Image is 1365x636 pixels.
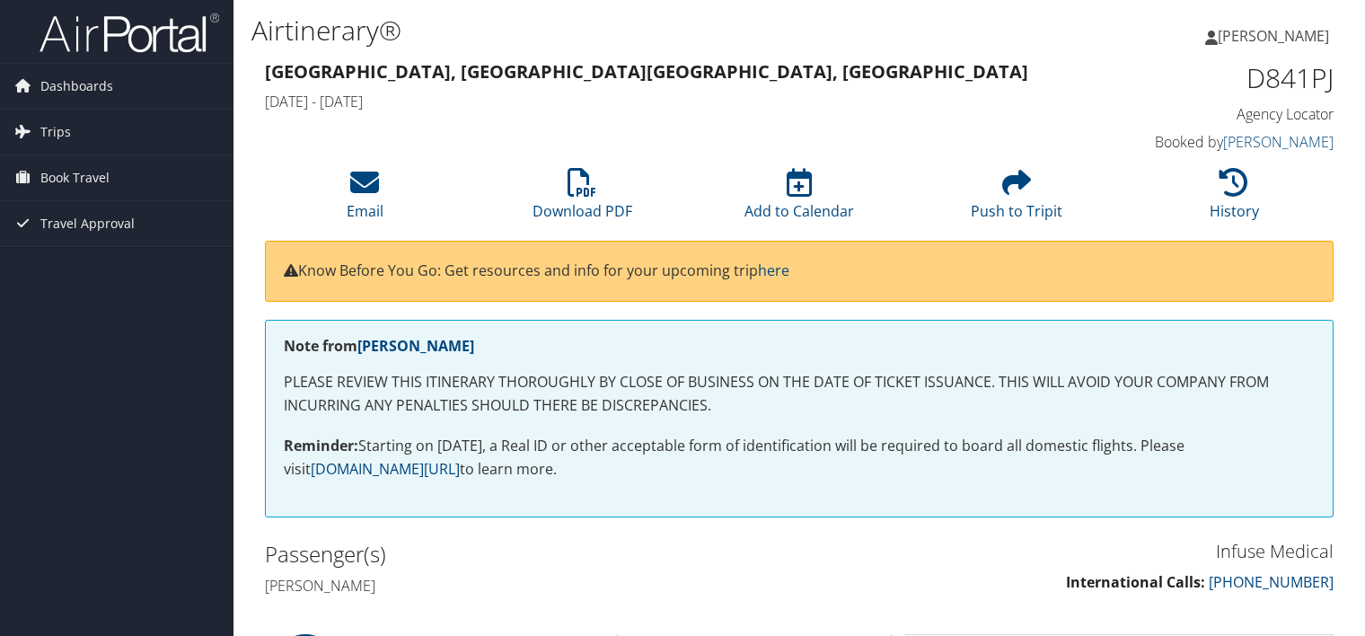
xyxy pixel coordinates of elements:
[40,155,110,200] span: Book Travel
[1087,104,1334,124] h4: Agency Locator
[311,459,460,479] a: [DOMAIN_NAME][URL]
[40,201,135,246] span: Travel Approval
[1209,572,1334,592] a: [PHONE_NUMBER]
[40,110,71,155] span: Trips
[744,178,854,221] a: Add to Calendar
[357,336,474,356] a: [PERSON_NAME]
[347,178,383,221] a: Email
[1087,132,1334,152] h4: Booked by
[1223,132,1334,152] a: [PERSON_NAME]
[284,435,1315,481] p: Starting on [DATE], a Real ID or other acceptable form of identification will be required to boar...
[284,260,1315,283] p: Know Before You Go: Get resources and info for your upcoming trip
[1066,572,1205,592] strong: International Calls:
[284,436,358,455] strong: Reminder:
[40,64,113,109] span: Dashboards
[265,539,786,570] h2: Passenger(s)
[40,12,219,54] img: airportal-logo.png
[1087,59,1334,97] h1: D841PJ
[1210,178,1259,221] a: History
[1205,9,1347,63] a: [PERSON_NAME]
[813,539,1334,564] h3: Infuse Medical
[265,576,786,596] h4: [PERSON_NAME]
[284,336,474,356] strong: Note from
[265,59,1028,84] strong: [GEOGRAPHIC_DATA], [GEOGRAPHIC_DATA] [GEOGRAPHIC_DATA], [GEOGRAPHIC_DATA]
[533,178,632,221] a: Download PDF
[971,178,1062,221] a: Push to Tripit
[758,261,789,280] a: here
[1218,26,1329,46] span: [PERSON_NAME]
[265,92,1060,111] h4: [DATE] - [DATE]
[284,371,1315,417] p: PLEASE REVIEW THIS ITINERARY THOROUGHLY BY CLOSE OF BUSINESS ON THE DATE OF TICKET ISSUANCE. THIS...
[251,12,982,49] h1: Airtinerary®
